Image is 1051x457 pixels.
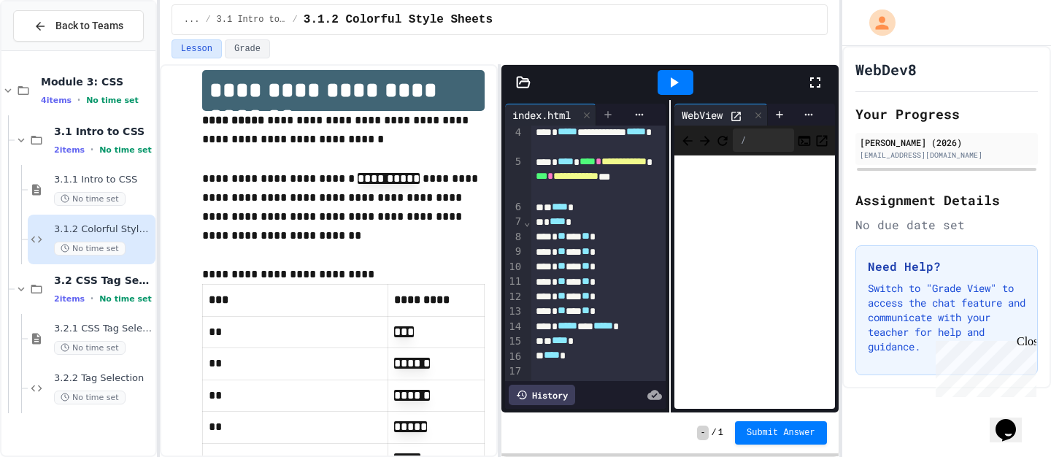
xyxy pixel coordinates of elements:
span: 2 items [54,294,85,304]
div: WebView [674,104,768,126]
span: 1 [718,427,723,439]
div: My Account [854,6,899,39]
span: Forward [698,131,712,149]
iframe: chat widget [990,399,1036,442]
button: Console [797,131,812,149]
div: WebView [674,107,730,123]
span: No time set [54,242,126,256]
span: 3.1 Intro to CSS [217,14,287,26]
span: No time set [54,391,126,404]
div: 7 [505,215,523,229]
button: Lesson [172,39,222,58]
span: 3.2.1 CSS Tag Selection [54,323,153,335]
span: ... [184,14,200,26]
span: Fold line [523,216,531,228]
iframe: chat widget [930,335,1036,397]
span: No time set [54,192,126,206]
div: No due date set [855,216,1038,234]
span: No time set [99,145,152,155]
button: Grade [225,39,270,58]
span: 2 items [54,145,85,155]
span: Back [680,131,695,149]
h2: Your Progress [855,104,1038,124]
button: Open in new tab [815,131,829,149]
button: Submit Answer [735,421,827,445]
div: 15 [505,334,523,349]
div: 4 [505,126,523,155]
div: 16 [505,350,523,364]
span: 3.1.2 Colorful Style Sheets [304,11,493,28]
span: - [697,426,708,440]
div: index.html [505,107,578,123]
div: 6 [505,200,523,215]
div: / [733,128,794,152]
div: 5 [505,155,523,199]
div: Chat with us now!Close [6,6,101,93]
span: • [77,94,80,106]
span: Module 3: CSS [41,75,153,88]
p: Switch to "Grade View" to access the chat feature and communicate with your teacher for help and ... [868,281,1025,354]
h2: Assignment Details [855,190,1038,210]
span: No time set [86,96,139,105]
button: Refresh [715,131,730,149]
div: 11 [505,274,523,289]
span: Back to Teams [55,18,123,34]
div: 9 [505,245,523,259]
span: / [205,14,210,26]
div: 17 [505,364,523,379]
span: 3.1.2 Colorful Style Sheets [54,223,153,236]
div: 10 [505,260,523,274]
button: Back to Teams [13,10,144,42]
span: • [91,293,93,304]
span: No time set [99,294,152,304]
span: / [293,14,298,26]
span: 3.1.1 Intro to CSS [54,174,153,186]
span: • [91,144,93,155]
div: [EMAIL_ADDRESS][DOMAIN_NAME] [860,150,1033,161]
span: 4 items [41,96,72,105]
div: 8 [505,230,523,245]
iframe: Web Preview [674,155,835,410]
div: [PERSON_NAME] (2026) [860,136,1033,149]
div: 13 [505,304,523,319]
div: 14 [505,320,523,334]
span: 3.2.2 Tag Selection [54,372,153,385]
h1: WebDev8 [855,59,917,80]
div: index.html [505,104,596,126]
span: / [712,427,717,439]
div: 12 [505,290,523,304]
span: 3.1 Intro to CSS [54,125,153,138]
span: Submit Answer [747,427,815,439]
div: History [509,385,575,405]
h3: Need Help? [868,258,1025,275]
span: 3.2 CSS Tag Selection [54,274,153,287]
span: No time set [54,341,126,355]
